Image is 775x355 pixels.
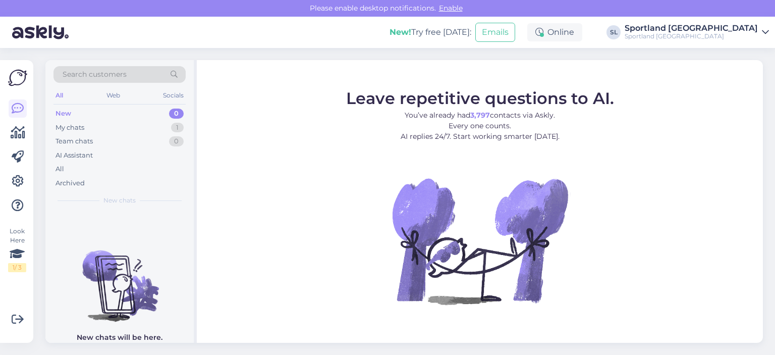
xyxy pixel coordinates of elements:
[436,4,466,13] span: Enable
[63,69,127,80] span: Search customers
[171,123,184,133] div: 1
[56,178,85,188] div: Archived
[45,232,194,323] img: No chats
[346,88,614,108] span: Leave repetitive questions to AI.
[390,26,471,38] div: Try free [DATE]:
[56,150,93,161] div: AI Assistant
[56,164,64,174] div: All
[625,24,758,32] div: Sportland [GEOGRAPHIC_DATA]
[104,89,122,102] div: Web
[390,27,411,37] b: New!
[56,109,71,119] div: New
[56,136,93,146] div: Team chats
[346,110,614,142] p: You’ve already had contacts via Askly. Every one counts. AI replies 24/7. Start working smarter [...
[625,32,758,40] div: Sportland [GEOGRAPHIC_DATA]
[169,136,184,146] div: 0
[625,24,769,40] a: Sportland [GEOGRAPHIC_DATA]Sportland [GEOGRAPHIC_DATA]
[470,111,490,120] b: 3,797
[53,89,65,102] div: All
[8,68,27,87] img: Askly Logo
[103,196,136,205] span: New chats
[161,89,186,102] div: Socials
[606,25,621,39] div: SL
[8,227,26,272] div: Look Here
[56,123,84,133] div: My chats
[475,23,515,42] button: Emails
[169,109,184,119] div: 0
[389,150,571,332] img: No Chat active
[8,263,26,272] div: 1 / 3
[77,332,162,343] p: New chats will be here.
[527,23,582,41] div: Online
